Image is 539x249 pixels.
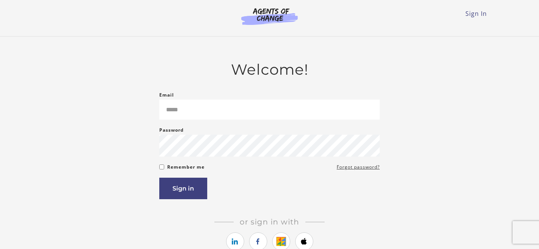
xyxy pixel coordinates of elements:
img: Agents of Change Logo [233,8,306,25]
a: Sign In [465,9,487,18]
button: Sign in [159,178,207,199]
label: Remember me [167,163,205,172]
span: Or sign in with [234,217,305,226]
h2: Welcome! [159,61,380,78]
a: Forgot password? [337,163,380,172]
label: Password [159,126,184,135]
label: Email [159,91,174,100]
